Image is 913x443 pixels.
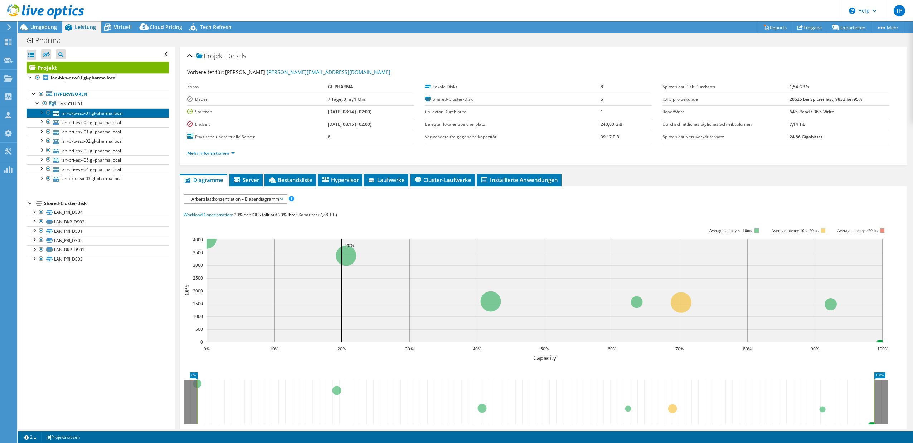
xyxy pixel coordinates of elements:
a: Projektnotizen [41,433,85,442]
label: Startzeit [187,108,328,115]
a: Mehr Informationen [187,150,235,156]
b: 8 [601,84,603,90]
text: 0 [200,339,203,345]
b: 64% Read / 36% Write [790,109,834,115]
span: [PERSON_NAME], [225,69,390,75]
label: Lokale Disks [425,83,601,90]
text: 2500 [193,275,203,281]
text: 3500 [193,250,203,256]
b: 39,17 TiB [601,134,619,140]
label: Vorbereitet für: [187,69,224,75]
span: Diagramme [184,176,223,183]
label: Physische und virtuelle Server [187,133,328,141]
text: 80% [743,346,752,352]
span: Umgebung [30,24,57,30]
text: 2000 [193,288,203,294]
text: 30% [405,346,414,352]
a: LAN_PRI_DS04 [27,208,169,217]
b: lan-bkp-esx-01.gl-pharma.local [51,75,117,81]
span: TP [894,5,905,16]
a: Freigabe [792,22,827,33]
tspan: Average latency 10<=20ms [771,228,819,233]
text: Capacity [533,354,556,362]
a: Projekt [27,62,169,73]
b: 8 [328,134,330,140]
span: Workload Concentration: [184,212,233,218]
label: Belegter lokaler Speicherplatz [425,121,601,128]
a: lan-bkp-esx-01.gl-pharma.local [27,73,169,83]
text: 1000 [193,313,203,319]
span: 29% der IOPS fällt auf 20% Ihrer Kapazität (7,88 TiB) [234,212,337,218]
svg: \n [849,8,855,14]
span: Cluster-Laufwerke [414,176,471,183]
label: Spitzenlast Disk-Durchsatz [662,83,790,90]
a: LAN_BKP_DS02 [27,217,169,226]
label: Read/Write [662,108,790,115]
b: GL PHARMA [328,84,353,90]
span: Leistung [75,24,96,30]
div: Shared-Cluster-Disk [44,199,169,208]
a: LAN_BKP_DS01 [27,245,169,255]
span: Server [233,176,259,183]
span: Laufwerke [368,176,405,183]
a: Exportieren [827,22,871,33]
label: IOPS pro Sekunde [662,96,790,103]
label: Dauer [187,96,328,103]
a: [PERSON_NAME][EMAIL_ADDRESS][DOMAIN_NAME] [267,69,390,75]
b: 20625 bei Spitzenlast, 9832 bei 95% [790,96,862,102]
label: Durchschnittliches tägliches Schreibvolumen [662,121,790,128]
text: 20% [337,346,346,352]
a: lan-pri-esx-04.gl-pharma.local [27,164,169,174]
a: Reports [758,22,792,33]
b: 1,54 GB/s [790,84,809,90]
text: 40% [473,346,481,352]
b: 7 Tage, 0 hr, 1 Min. [328,96,366,102]
span: Details [226,51,246,60]
tspan: Average latency <=10ms [709,228,752,233]
a: lan-bkp-esx-03.gl-pharma.local [27,174,169,183]
a: LAN_PRI_DS02 [27,236,169,245]
a: lan-bkp-esx-02.gl-pharma.local [27,137,169,146]
label: Shared-Cluster-Disk [425,96,601,103]
a: lan-bkp-esx-01.gl-pharma.local [27,108,169,118]
b: [DATE] 08:15 (+02:00) [328,121,371,127]
text: 3000 [193,262,203,268]
b: 240,00 GiB [601,121,622,127]
span: Installierte Anwendungen [480,176,558,183]
label: Endzeit [187,121,328,128]
a: LAN_PRI_DS01 [27,226,169,236]
a: Mehr [871,22,904,33]
text: Average latency >20ms [837,228,878,233]
a: LAN_PRI_DS03 [27,255,169,264]
a: LAN-CLU-01 [27,99,169,108]
h1: GLPharma [23,36,72,44]
text: 70% [675,346,684,352]
text: 60% [608,346,616,352]
span: Projekt [196,53,224,60]
span: Hypervisor [321,176,359,183]
text: 500 [195,326,203,332]
b: [DATE] 08:14 (+02:00) [328,109,371,115]
label: Spitzenlast Netzwerkdurchsatz [662,133,790,141]
text: 10% [270,346,278,352]
span: Virtuell [114,24,132,30]
label: Konto [187,83,328,90]
text: 20% [345,242,354,248]
text: 100% [877,346,888,352]
a: lan-pri-esx-05.gl-pharma.local [27,155,169,164]
a: 2 [19,433,42,442]
b: 7,14 TiB [790,121,806,127]
a: lan-pri-esx-02.gl-pharma.local [27,118,169,127]
text: 0% [203,346,209,352]
span: LAN-CLU-01 [58,101,83,107]
label: Verwendete freigegebene Kapazität [425,133,601,141]
text: 50% [540,346,549,352]
b: 6 [601,96,603,102]
a: lan-pri-esx-01.gl-pharma.local [27,127,169,137]
span: Arbeitslastkonzentration – Blasendiagramm [188,195,283,203]
text: 90% [811,346,819,352]
span: Cloud Pricing [150,24,182,30]
label: Collector-Durchläufe [425,108,601,115]
a: Hypervisoren [27,90,169,99]
text: 4000 [193,237,203,243]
